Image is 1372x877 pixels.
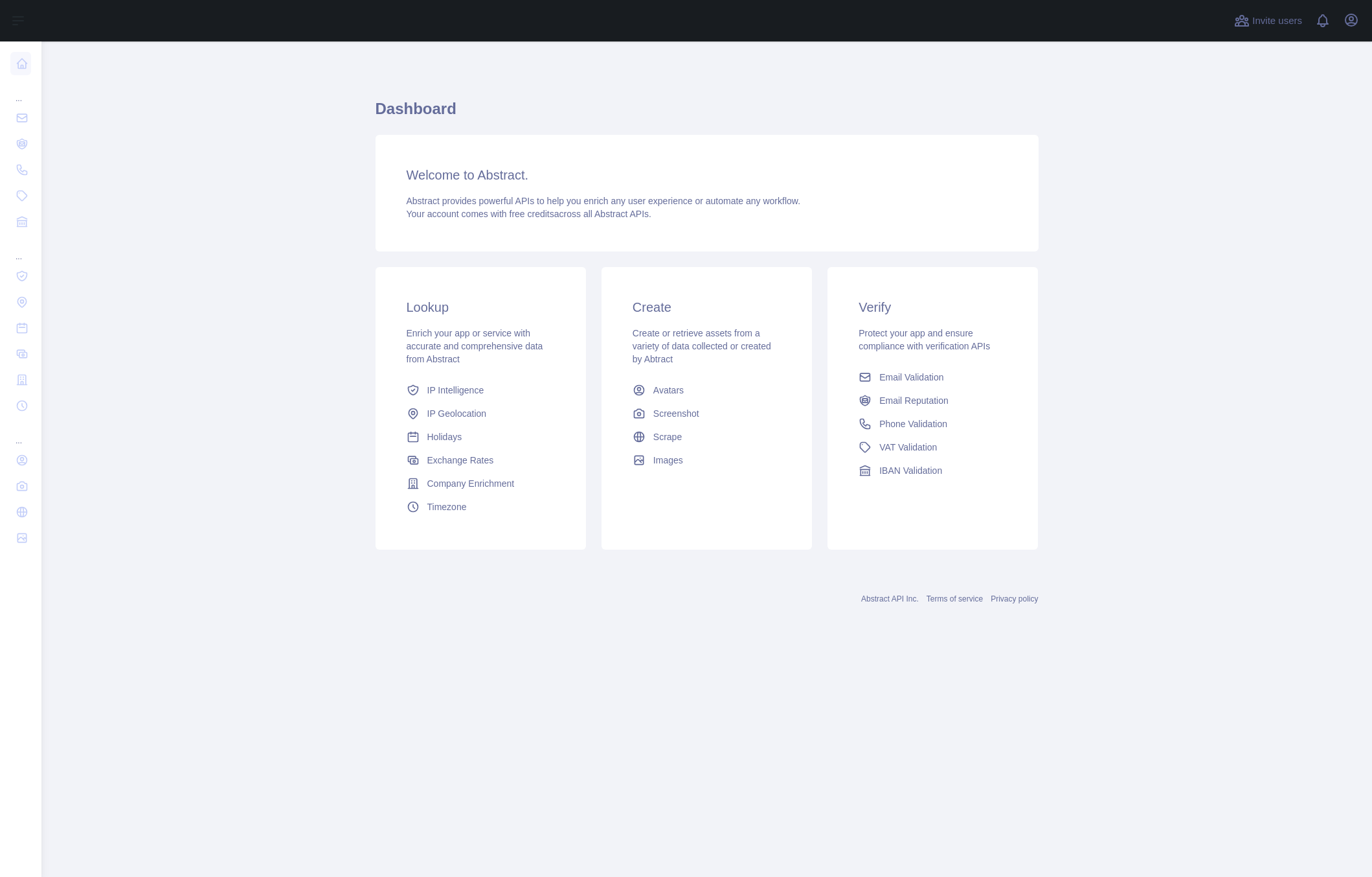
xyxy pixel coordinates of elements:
[401,402,560,425] a: IP Geolocation
[653,407,699,420] span: Screenshot
[879,394,949,407] span: Email Reputation
[401,472,560,495] a: Company Enrichment
[859,298,1007,316] h3: Verify
[853,366,1012,389] a: Email Validation
[427,384,484,397] span: IP Intelligence
[1231,10,1305,31] button: Invite users
[376,99,1039,130] h1: Dashboard
[401,449,560,472] a: Exchange Rates
[653,454,683,467] span: Images
[879,464,942,477] span: IBAN Validation
[427,500,467,513] span: Timezone
[407,166,1007,184] h3: Welcome to Abstract.
[853,436,1012,459] a: VAT Validation
[853,459,1012,482] a: IBAN Validation
[633,298,781,316] h3: Create
[401,425,560,449] a: Holidays
[427,477,515,490] span: Company Enrichment
[407,298,555,316] h3: Lookup
[653,430,682,443] span: Scrape
[627,402,786,425] a: Screenshot
[859,328,990,351] span: Protect your app and ensure compliance with verification APIs
[991,594,1038,603] a: Privacy policy
[401,495,560,519] a: Timezone
[427,407,487,420] span: IP Geolocation
[879,371,943,384] span: Email Validation
[427,430,462,443] span: Holidays
[633,328,771,364] span: Create or retrieve assets from a variety of data collected or created by Abtract
[627,425,786,449] a: Scrape
[407,209,651,219] span: Your account comes with across all Abstract APIs.
[853,389,1012,412] a: Email Reputation
[427,454,494,467] span: Exchange Rates
[10,78,31,104] div: ...
[510,209,554,219] span: free credits
[853,412,1012,436] a: Phone Validation
[927,594,983,603] a: Terms of service
[879,441,937,454] span: VAT Validation
[879,417,947,430] span: Phone Validation
[401,379,560,402] a: IP Intelligence
[1252,14,1302,29] span: Invite users
[10,420,31,446] div: ...
[861,594,919,603] a: Abstract API Inc.
[407,196,801,206] span: Abstract provides powerful APIs to help you enrich any user experience or automate any workflow.
[627,449,786,472] a: Images
[653,384,684,397] span: Avatars
[627,379,786,402] a: Avatars
[407,328,543,364] span: Enrich your app or service with accurate and comprehensive data from Abstract
[10,236,31,262] div: ...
